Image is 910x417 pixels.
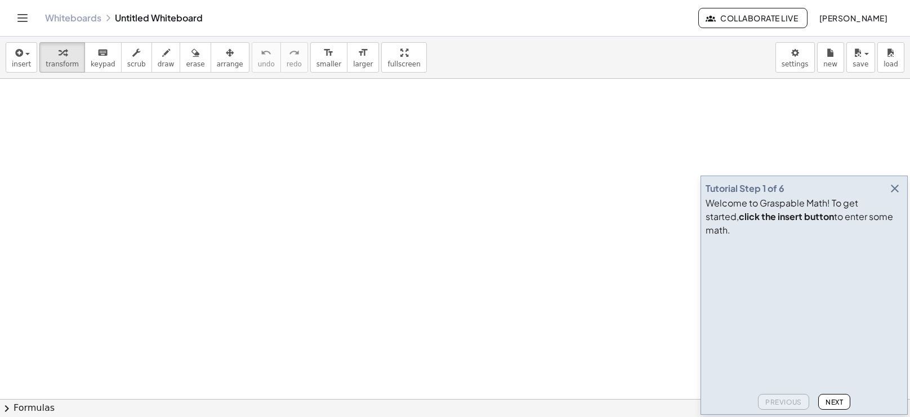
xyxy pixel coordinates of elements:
a: Whiteboards [45,12,101,24]
button: undoundo [252,42,281,73]
span: settings [782,60,809,68]
span: [PERSON_NAME] [819,13,887,23]
span: fullscreen [387,60,420,68]
span: load [884,60,898,68]
span: undo [258,60,275,68]
span: insert [12,60,31,68]
i: format_size [323,46,334,60]
button: new [817,42,844,73]
button: settings [775,42,815,73]
button: save [846,42,875,73]
span: arrange [217,60,243,68]
span: Next [826,398,843,406]
button: scrub [121,42,152,73]
button: arrange [211,42,249,73]
button: load [877,42,904,73]
div: Tutorial Step 1 of 6 [706,182,784,195]
button: Next [818,394,850,410]
span: Collaborate Live [708,13,798,23]
i: redo [289,46,300,60]
span: erase [186,60,204,68]
span: keypad [91,60,115,68]
span: save [853,60,868,68]
i: format_size [358,46,368,60]
button: transform [39,42,85,73]
button: erase [180,42,211,73]
span: transform [46,60,79,68]
span: redo [287,60,302,68]
i: keyboard [97,46,108,60]
span: new [823,60,837,68]
button: format_sizelarger [347,42,379,73]
button: keyboardkeypad [84,42,122,73]
span: scrub [127,60,146,68]
button: fullscreen [381,42,426,73]
button: draw [151,42,181,73]
button: redoredo [280,42,308,73]
span: draw [158,60,175,68]
b: click the insert button [739,210,834,222]
button: Collaborate Live [698,8,808,28]
button: Toggle navigation [14,9,32,27]
span: smaller [316,60,341,68]
button: [PERSON_NAME] [810,8,896,28]
button: insert [6,42,37,73]
div: Welcome to Graspable Math! To get started, to enter some math. [706,196,903,237]
button: format_sizesmaller [310,42,347,73]
span: larger [353,60,373,68]
i: undo [261,46,271,60]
